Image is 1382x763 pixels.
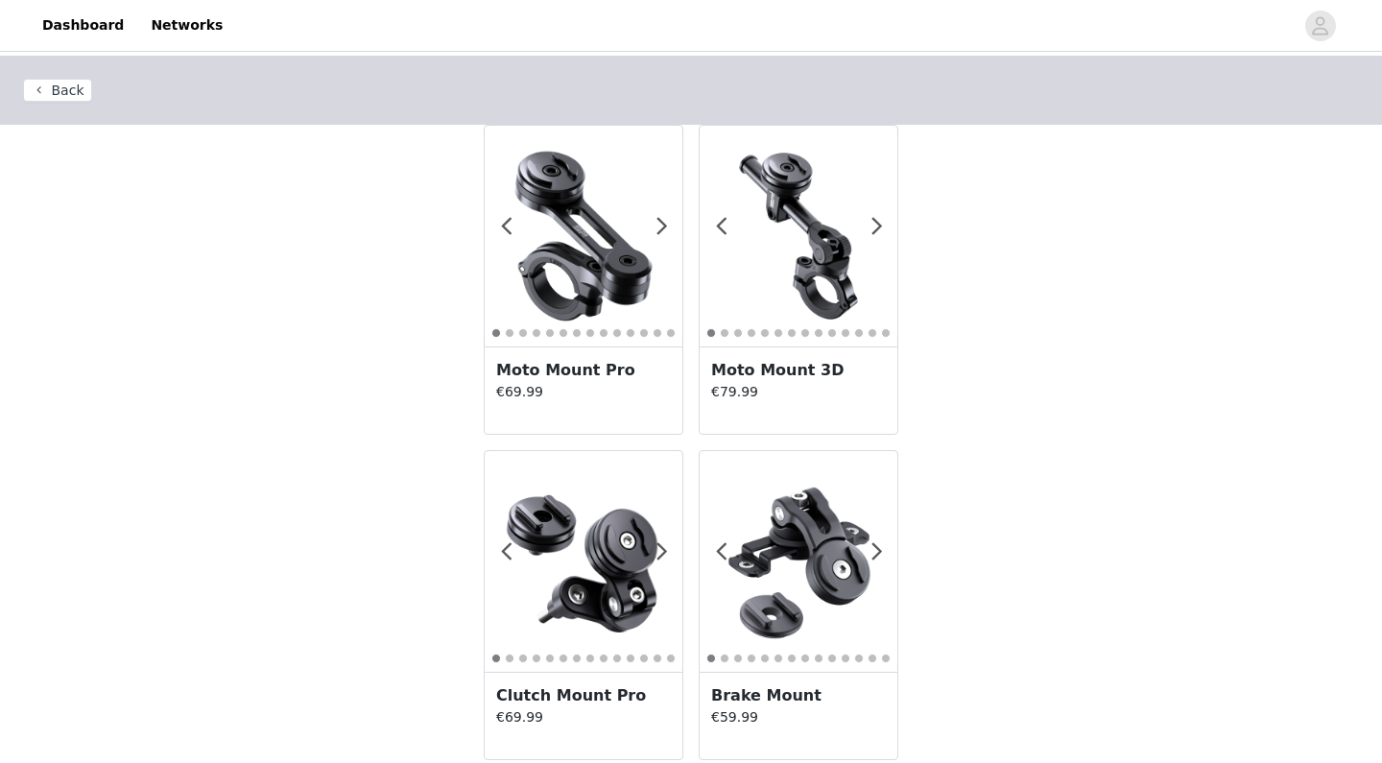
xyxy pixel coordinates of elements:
[1311,11,1329,41] div: avatar
[706,328,716,338] button: 1
[496,707,671,727] p: €69.99
[612,654,622,663] button: 10
[626,654,635,663] button: 11
[711,707,886,727] p: €59.99
[814,328,823,338] button: 9
[711,684,886,707] h3: Brake Mount
[747,654,756,663] button: 4
[706,654,716,663] button: 1
[868,654,877,663] button: 13
[733,328,743,338] button: 3
[599,328,608,338] button: 9
[532,328,541,338] button: 4
[800,328,810,338] button: 8
[505,654,514,663] button: 2
[23,79,92,102] button: Back
[559,654,568,663] button: 6
[881,328,891,338] button: 14
[854,654,864,663] button: 12
[139,4,234,47] a: Networks
[711,382,886,402] p: €79.99
[787,328,797,338] button: 7
[774,654,783,663] button: 6
[747,328,756,338] button: 4
[639,328,649,338] button: 12
[585,654,595,663] button: 8
[841,654,850,663] button: 11
[505,328,514,338] button: 2
[545,654,555,663] button: 5
[827,654,837,663] button: 10
[518,328,528,338] button: 3
[800,654,810,663] button: 8
[585,328,595,338] button: 8
[787,654,797,663] button: 7
[518,654,528,663] button: 3
[760,328,770,338] button: 5
[814,654,823,663] button: 9
[711,359,886,382] h3: Moto Mount 3D
[491,654,501,663] button: 1
[572,328,582,338] button: 7
[881,654,891,663] button: 14
[572,654,582,663] button: 7
[639,654,649,663] button: 12
[599,654,608,663] button: 9
[653,654,662,663] button: 13
[720,328,729,338] button: 2
[31,4,135,47] a: Dashboard
[827,328,837,338] button: 10
[491,328,501,338] button: 1
[496,684,671,707] h3: Clutch Mount Pro
[612,328,622,338] button: 10
[760,654,770,663] button: 5
[666,328,676,338] button: 14
[496,382,671,402] p: €69.99
[653,328,662,338] button: 13
[626,328,635,338] button: 11
[841,328,850,338] button: 11
[854,328,864,338] button: 12
[733,654,743,663] button: 3
[559,328,568,338] button: 6
[496,359,671,382] h3: Moto Mount Pro
[774,328,783,338] button: 6
[532,654,541,663] button: 4
[666,654,676,663] button: 14
[545,328,555,338] button: 5
[720,654,729,663] button: 2
[868,328,877,338] button: 13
